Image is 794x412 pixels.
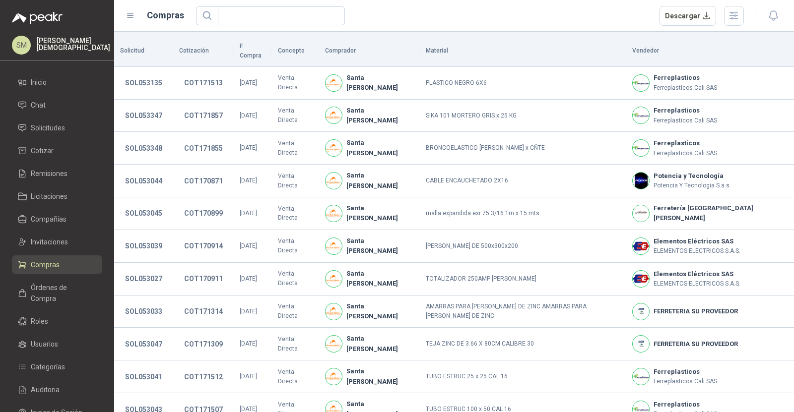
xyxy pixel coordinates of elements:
button: SOL053044 [120,172,167,190]
span: [DATE] [240,373,257,380]
img: Company Logo [326,336,342,352]
b: Ferreplasticos [654,138,717,148]
span: Roles [31,316,48,327]
a: Auditoria [12,380,102,399]
span: [DATE] [240,308,257,315]
button: SOL053347 [120,107,167,124]
span: Licitaciones [31,191,67,202]
button: SOL053039 [120,237,167,255]
td: Venta Directa [272,360,320,393]
img: Company Logo [633,173,649,189]
th: Vendedor [626,36,794,67]
td: TUBO ESTRUC 25 x 25 CAL 16 [420,360,627,393]
img: Company Logo [633,271,649,287]
th: Comprador [319,36,419,67]
img: Logo peakr [12,12,63,24]
div: SM [12,36,31,55]
a: Remisiones [12,164,102,183]
a: Usuarios [12,335,102,353]
b: Elementos Eléctricos SAS [654,269,740,279]
th: Material [420,36,627,67]
a: Compras [12,255,102,274]
span: Inicio [31,77,47,88]
button: COT170911 [179,270,228,288]
span: [DATE] [240,340,257,347]
span: [DATE] [240,242,257,249]
b: Santa [PERSON_NAME] [346,171,413,191]
td: SIKA 101 MORTERO GRIS x 25 KG [420,100,627,132]
span: Compras [31,259,60,270]
p: Ferreplasticos Cali SAS [654,149,717,158]
b: Santa [PERSON_NAME] [346,236,413,256]
p: Ferreplasticos Cali SAS [654,377,717,386]
td: Venta Directa [272,197,320,230]
td: Venta Directa [272,230,320,263]
td: Venta Directa [272,132,320,165]
td: BRONCOELASTICO [PERSON_NAME] x CÑTE [420,132,627,165]
p: ELEMENTOS ELECTRICOS S.A.S. [654,279,740,289]
b: Santa [PERSON_NAME] [346,301,413,322]
b: Santa [PERSON_NAME] [346,334,413,354]
b: Santa [PERSON_NAME] [346,106,413,126]
td: Venta Directa [272,67,320,100]
img: Company Logo [326,271,342,287]
img: Company Logo [633,75,649,91]
b: Potencia y Tecnología [654,171,731,181]
button: COT171309 [179,335,228,353]
b: Ferreplasticos [654,106,717,116]
img: Company Logo [633,107,649,123]
td: TEJA ZINC DE 3.66 X 80CM CALIBRE 30 [420,328,627,360]
img: Company Logo [633,205,649,222]
b: Santa [PERSON_NAME] [346,73,413,93]
p: [PERSON_NAME] [DEMOGRAPHIC_DATA] [37,37,110,51]
span: Usuarios [31,339,58,350]
b: Santa [PERSON_NAME] [346,138,413,158]
a: Chat [12,96,102,115]
td: Venta Directa [272,100,320,132]
span: Invitaciones [31,236,68,247]
button: SOL053135 [120,74,167,92]
td: PLASTICO NEGRO 6X6 [420,67,627,100]
a: Solicitudes [12,118,102,137]
span: Cotizar [31,145,54,156]
img: Company Logo [326,238,342,254]
img: Company Logo [326,75,342,91]
img: Company Logo [633,368,649,385]
img: Company Logo [633,238,649,254]
b: Elementos Eléctricos SAS [654,236,740,246]
th: Concepto [272,36,320,67]
span: Chat [31,100,46,111]
span: [DATE] [240,177,257,184]
img: Company Logo [633,140,649,156]
span: Solicitudes [31,122,65,133]
td: malla expandida exr 75 3/16 1m x 15 mts [420,197,627,230]
b: Santa [PERSON_NAME] [346,269,413,289]
button: SOL053041 [120,368,167,386]
h1: Compras [147,8,184,22]
a: Invitaciones [12,233,102,251]
span: Órdenes de Compra [31,282,93,304]
td: CABLE ENCAUCHETADO 2X16 [420,165,627,197]
span: Compañías [31,214,66,225]
img: Company Logo [326,107,342,123]
span: Categorías [31,361,65,372]
th: Cotización [173,36,234,67]
a: Roles [12,312,102,331]
td: [PERSON_NAME] DE 500x300x200 [420,230,627,263]
img: Company Logo [326,140,342,156]
b: Ferretería [GEOGRAPHIC_DATA][PERSON_NAME] [654,203,788,224]
a: Cotizar [12,141,102,160]
span: Remisiones [31,168,67,179]
span: Auditoria [31,384,60,395]
a: Inicio [12,73,102,92]
img: Company Logo [633,303,649,320]
p: ELEMENTOS ELECTRICOS S.A.S. [654,246,740,256]
span: [DATE] [240,79,257,86]
td: AMARRAS PARA [PERSON_NAME] DE ZINC AMARRAS PARA [PERSON_NAME] DE ZINC [420,295,627,328]
a: Licitaciones [12,187,102,206]
td: TOTALIZADOR 250AMP [PERSON_NAME] [420,263,627,295]
button: SOL053047 [120,335,167,353]
img: Company Logo [326,368,342,385]
td: Venta Directa [272,295,320,328]
th: F. Compra [234,36,272,67]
